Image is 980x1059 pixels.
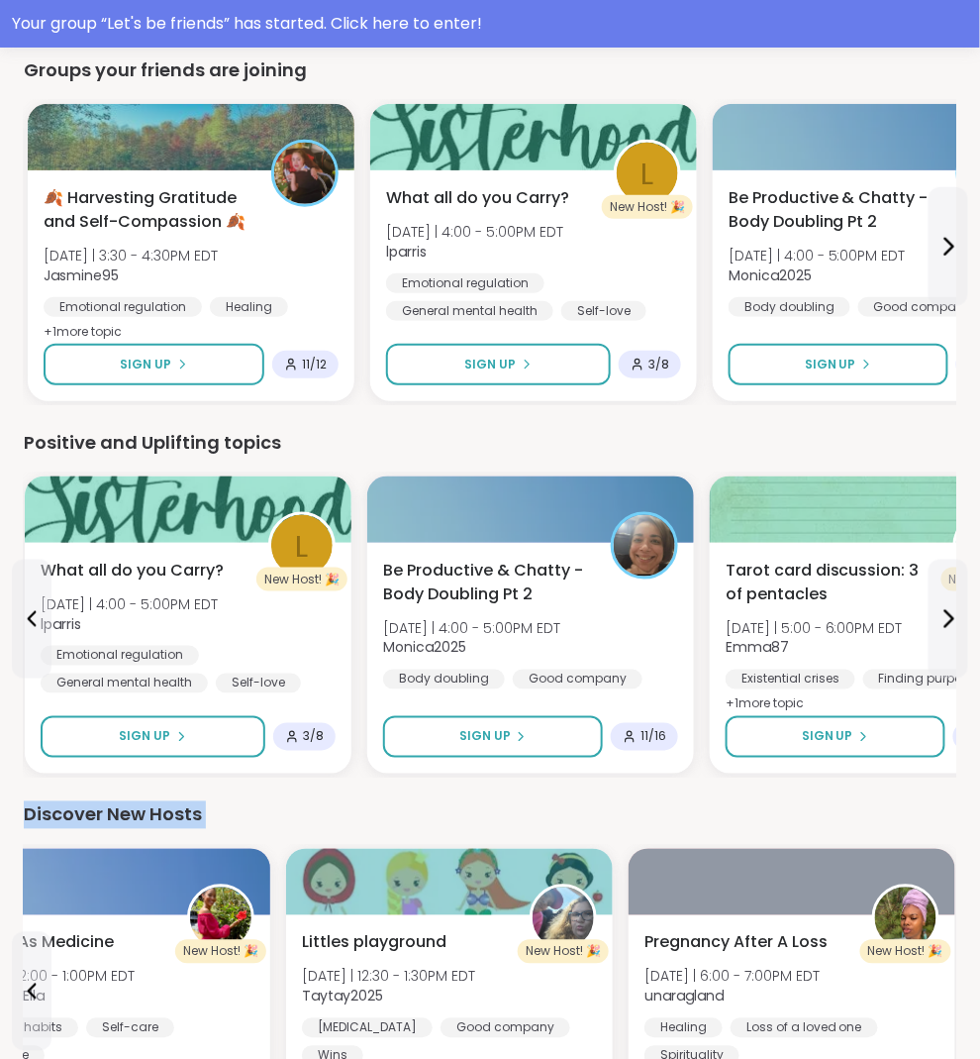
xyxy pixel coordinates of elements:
b: Emma87 [726,638,789,658]
b: Monica2025 [383,638,466,658]
div: Emotional regulation [386,273,544,293]
span: l [641,151,654,197]
div: Good company [441,1018,570,1038]
div: Healing [210,297,288,317]
div: Existential crises [726,670,855,689]
b: Monica2025 [729,265,812,285]
div: New Host! 🎉 [602,195,693,219]
span: [DATE] | 4:00 - 5:00PM EDT [729,246,906,265]
b: Taytay2025 [302,987,383,1006]
div: Body doubling [383,670,505,689]
button: Sign Up [383,716,603,758]
div: New Host! 🎉 [175,940,266,964]
div: General mental health [386,301,553,321]
span: 11 / 16 [640,729,666,745]
b: lparris [386,242,427,262]
span: [DATE] | 4:00 - 5:00PM EDT [383,618,560,638]
div: Body doubling [729,297,850,317]
div: Self-love [216,674,301,693]
div: Healing [644,1018,723,1038]
span: [DATE] | 3:30 - 4:30PM EDT [44,246,218,265]
button: Sign Up [44,344,264,385]
span: Sign Up [465,356,517,373]
button: Sign Up [726,716,945,758]
div: Discover New Hosts [24,801,956,829]
b: lparris [41,614,81,634]
span: Sign Up [805,356,856,373]
span: Sign Up [121,356,172,373]
span: Tarot card discussion: 3 of pentacles [726,559,931,606]
div: Groups your friends are joining [24,56,956,84]
span: Sign Up [802,728,853,746]
div: New Host! 🎉 [860,940,951,964]
b: Jasmine95 [44,265,119,285]
div: Emotional regulation [41,646,199,666]
span: Be Productive & Chatty - Body Doubling Pt 2 [729,186,934,234]
img: Jasmine95 [274,143,336,204]
div: [MEDICAL_DATA] [302,1018,433,1038]
b: unaragland [644,987,724,1006]
div: Loss of a loved one [731,1018,878,1038]
span: Be Productive & Chatty - Body Doubling Pt 2 [383,559,589,606]
span: l [296,523,309,570]
span: 11 / 12 [302,357,327,372]
span: 3 / 8 [303,729,324,745]
img: RadiantlyElla [190,888,251,949]
span: What all do you Carry? [41,559,224,582]
span: [DATE] | 4:00 - 5:00PM EDT [386,222,563,242]
span: 3 / 8 [648,357,669,372]
span: Sign Up [120,728,171,746]
div: New Host! 🎉 [518,940,609,964]
span: 🍂 Harvesting Gratitude and Self-Compassion 🍂 [44,186,249,234]
span: [DATE] | 6:00 - 7:00PM EDT [644,967,820,987]
span: [DATE] | 12:30 - 1:30PM EDT [302,967,475,987]
div: Good company [513,670,642,689]
span: [DATE] | 5:00 - 6:00PM EDT [726,618,903,638]
button: Sign Up [729,344,948,385]
button: Sign Up [41,716,265,758]
span: [DATE] | 4:00 - 5:00PM EDT [41,594,218,614]
span: What all do you Carry? [386,186,569,210]
div: New Host! 🎉 [256,568,347,591]
div: General mental health [41,674,208,693]
span: Sign Up [459,728,511,746]
span: Pregnancy After A Loss [644,931,828,955]
span: Littles playground [302,931,446,955]
div: Self-love [561,301,646,321]
div: Emotional regulation [44,297,202,317]
div: Positive and Uplifting topics [24,429,956,457]
img: unaragland [875,888,936,949]
div: Self-care [86,1018,174,1038]
div: Your group “ Let's be friends ” has started. Click here to enter! [12,12,968,36]
img: Taytay2025 [533,888,594,949]
img: Monica2025 [614,515,675,577]
button: Sign Up [386,344,611,385]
